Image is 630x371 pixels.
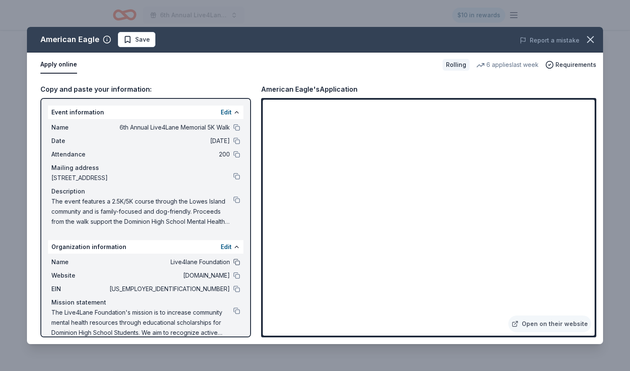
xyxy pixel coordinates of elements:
[108,149,230,159] span: 200
[51,173,233,183] span: [STREET_ADDRESS]
[40,56,77,74] button: Apply online
[135,34,150,45] span: Save
[108,257,230,267] span: Live4lane Foundation
[51,136,108,146] span: Date
[48,106,243,119] div: Event information
[545,60,596,70] button: Requirements
[555,60,596,70] span: Requirements
[51,122,108,132] span: Name
[51,149,108,159] span: Attendance
[476,60,539,70] div: 6 applies last week
[40,84,251,95] div: Copy and paste your information:
[51,284,108,294] span: EIN
[108,136,230,146] span: [DATE]
[108,284,230,294] span: [US_EMPLOYER_IDENTIFICATION_NUMBER]
[108,122,230,132] span: 6th Annual Live4Lane Memorial 5K Walk
[51,196,233,227] span: The event features a 2.5K/5K course through the Lowes Island community and is family-focused and ...
[261,84,358,95] div: American Eagle's Application
[51,163,240,173] div: Mailing address
[221,107,232,117] button: Edit
[118,32,155,47] button: Save
[108,270,230,281] span: [DOMAIN_NAME]
[520,35,579,45] button: Report a mistake
[51,270,108,281] span: Website
[51,186,240,196] div: Description
[40,33,99,46] div: American Eagle
[221,242,232,252] button: Edit
[443,59,470,71] div: Rolling
[48,240,243,254] div: Organization information
[51,257,108,267] span: Name
[51,297,240,307] div: Mission statement
[51,307,233,338] span: The Live4Lane Foundation's mission is to increase community mental health resources through educa...
[508,315,591,332] a: Open on their website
